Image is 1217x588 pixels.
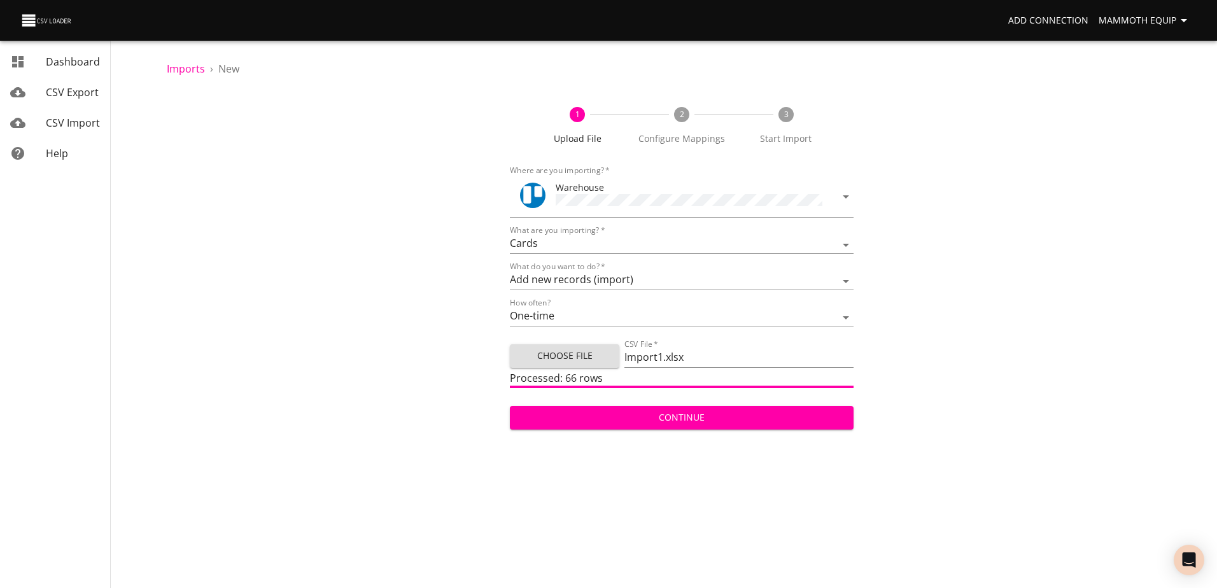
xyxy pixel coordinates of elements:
[680,109,684,120] text: 2
[520,348,609,364] span: Choose File
[1174,545,1204,575] div: Open Intercom Messenger
[1003,9,1094,32] a: Add Connection
[530,132,624,145] span: Upload File
[635,132,729,145] span: Configure Mappings
[46,55,100,69] span: Dashboard
[510,406,853,430] button: Continue
[575,109,580,120] text: 1
[510,263,605,270] label: What do you want to do?
[556,181,604,193] span: Warehouse
[784,109,788,120] text: 3
[510,371,603,385] span: Processed: 66 rows
[20,11,74,29] img: CSV Loader
[510,176,853,218] div: ToolWarehouse
[46,116,100,130] span: CSV Import
[218,62,239,76] span: New
[510,299,551,307] label: How often?
[520,183,545,208] img: Trello
[1099,13,1192,29] span: Mammoth Equip
[510,167,610,174] label: Where are you importing?
[1008,13,1088,29] span: Add Connection
[624,340,658,348] label: CSV File
[46,85,99,99] span: CSV Export
[210,61,213,76] li: ›
[739,132,833,145] span: Start Import
[167,62,205,76] a: Imports
[520,410,843,426] span: Continue
[520,183,545,208] div: Tool
[1094,9,1197,32] button: Mammoth Equip
[46,146,68,160] span: Help
[510,344,619,368] button: Choose File
[510,227,605,234] label: What are you importing?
